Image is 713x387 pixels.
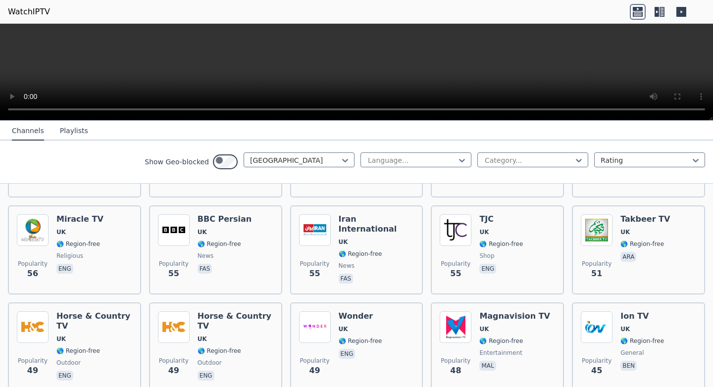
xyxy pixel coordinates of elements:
label: Show Geo-blocked [145,157,209,167]
img: Magnavision TV [440,311,471,343]
span: 🌎 Region-free [339,337,382,345]
h6: Ion TV [620,311,664,321]
img: Horse & Country TV [158,311,190,343]
p: eng [198,371,214,381]
span: general [620,349,644,357]
span: Popularity [300,357,330,365]
h6: Magnavision TV [479,311,550,321]
span: 51 [591,268,602,280]
span: 🌎 Region-free [620,337,664,345]
p: fas [198,264,212,274]
span: 🌎 Region-free [56,240,100,248]
span: UK [339,325,348,333]
p: eng [56,264,73,274]
span: UK [198,228,207,236]
p: fas [339,274,354,284]
span: outdoor [198,359,222,367]
h6: Iran International [339,214,414,234]
p: ara [620,252,636,262]
span: outdoor [56,359,81,367]
span: UK [479,228,489,236]
span: 🌎 Region-free [56,347,100,355]
span: 49 [168,365,179,377]
span: 🌎 Region-free [620,240,664,248]
img: Iran International [299,214,331,246]
span: UK [479,325,489,333]
img: Horse & Country TV [17,311,49,343]
h6: Horse & Country TV [198,311,273,331]
h6: Takbeer TV [620,214,670,224]
span: Popularity [300,260,330,268]
span: Popularity [159,357,189,365]
span: 48 [450,365,461,377]
button: Playlists [60,122,88,141]
span: 49 [309,365,320,377]
span: news [198,252,213,260]
span: 56 [27,268,38,280]
span: 🌎 Region-free [479,337,523,345]
span: 49 [27,365,38,377]
span: 55 [309,268,320,280]
p: ben [620,361,637,371]
img: Miracle TV [17,214,49,246]
span: UK [339,238,348,246]
span: news [339,262,355,270]
a: WatchIPTV [8,6,50,18]
img: TJC [440,214,471,246]
img: Wonder [299,311,331,343]
span: UK [620,325,630,333]
img: Ion TV [581,311,612,343]
span: UK [56,335,66,343]
span: 🌎 Region-free [339,250,382,258]
span: 55 [450,268,461,280]
span: UK [198,335,207,343]
img: Takbeer TV [581,214,612,246]
h6: BBC Persian [198,214,252,224]
span: 🌎 Region-free [198,347,241,355]
p: mal [479,361,496,371]
span: religious [56,252,83,260]
span: 🌎 Region-free [479,240,523,248]
span: Popularity [441,260,470,268]
span: UK [56,228,66,236]
span: entertainment [479,349,522,357]
p: eng [56,371,73,381]
h6: TJC [479,214,523,224]
span: Popularity [18,357,48,365]
span: 45 [591,365,602,377]
span: shop [479,252,494,260]
h6: Wonder [339,311,382,321]
h6: Horse & Country TV [56,311,132,331]
p: eng [339,349,356,359]
span: 🌎 Region-free [198,240,241,248]
span: 55 [168,268,179,280]
h6: Miracle TV [56,214,103,224]
p: eng [479,264,496,274]
span: Popularity [159,260,189,268]
button: Channels [12,122,44,141]
span: Popularity [582,357,611,365]
img: BBC Persian [158,214,190,246]
span: Popularity [582,260,611,268]
span: Popularity [441,357,470,365]
span: Popularity [18,260,48,268]
span: UK [620,228,630,236]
